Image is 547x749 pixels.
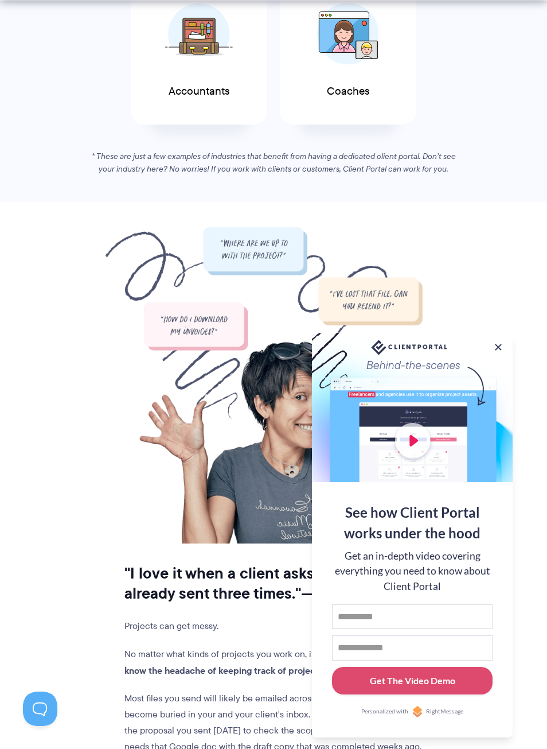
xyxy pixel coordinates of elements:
[124,646,423,679] p: No matter what kinds of projects you work on, if you work with clients, .
[370,674,455,688] div: Get The Video Demo
[92,150,456,174] em: * These are just a few examples of industries that benefit from having a dedicated client portal....
[169,86,229,98] span: Accountants
[327,86,369,98] span: Coaches
[124,564,423,604] h2: "I love it when a client asks for a file I've already sent three times."
[23,692,57,726] iframe: Toggle Customer Support
[361,707,408,716] span: Personalized with
[426,707,463,716] span: RightMessage
[124,618,423,634] p: Projects can get messy.
[332,706,493,717] a: Personalized withRightMessage
[332,667,493,695] button: Get The Video Demo
[332,549,493,594] div: Get an in-depth video covering everything you need to know about Client Portal
[301,582,406,605] i: —No one, ever.
[412,706,423,717] img: Personalized with RightMessage
[332,502,493,544] div: See how Client Portal works under the hood
[124,647,417,677] strong: you know the headache of keeping track of projects and deliverables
